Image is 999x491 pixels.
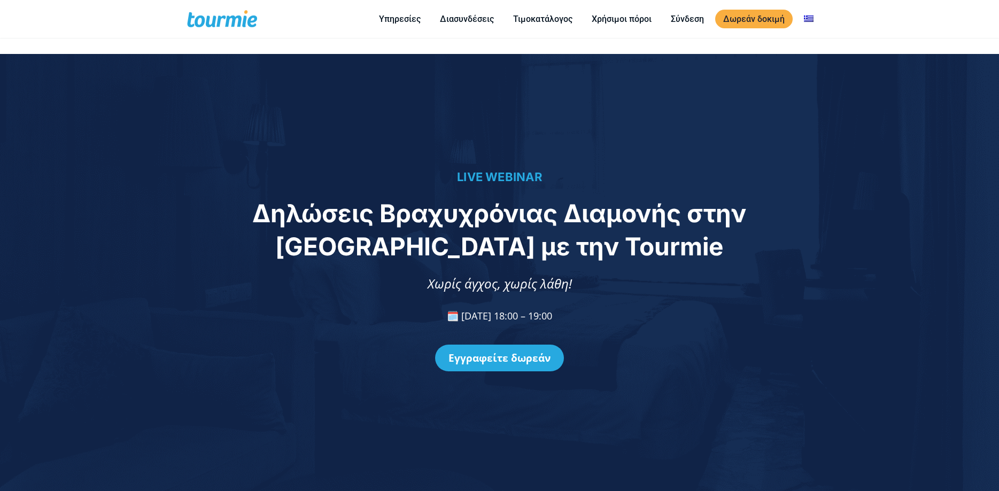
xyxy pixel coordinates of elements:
span: LIVE WEBINAR [457,170,542,184]
a: Δωρεάν δοκιμή [715,10,793,28]
span: 🗓️ [DATE] 18:00 – 19:00 [447,309,552,322]
a: Διασυνδέσεις [432,12,502,26]
a: Εγγραφείτε δωρεάν [435,345,564,371]
a: Σύνδεση [663,12,712,26]
a: Αλλαγή σε [796,12,822,26]
a: Υπηρεσίες [371,12,429,26]
a: Χρήσιμοι πόροι [584,12,660,26]
span: Δηλώσεις Βραχυχρόνιας Διαμονής στην [GEOGRAPHIC_DATA] με την Tourmie [252,198,746,261]
a: Τιμοκατάλογος [505,12,580,26]
span: Χωρίς άγχος, χωρίς λάθη! [428,275,572,292]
